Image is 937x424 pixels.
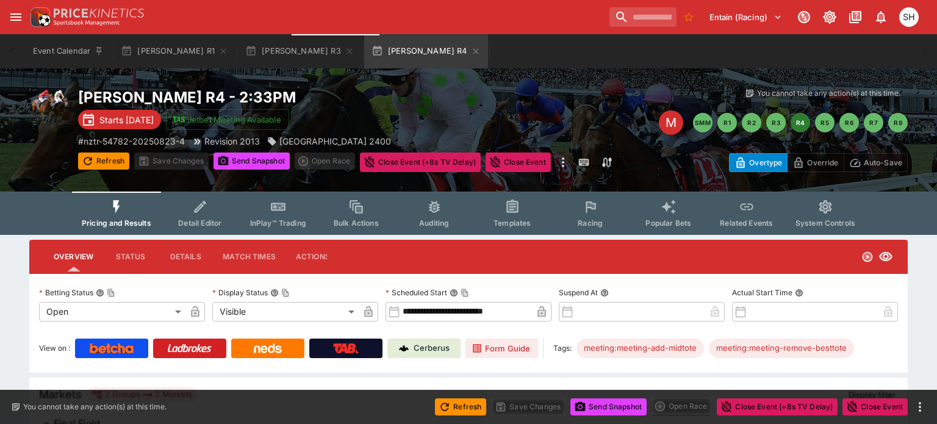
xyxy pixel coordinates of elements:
p: Overtype [749,156,782,169]
button: Documentation [844,6,866,28]
svg: Open [861,251,874,263]
button: Connected to PK [793,6,815,28]
p: Revision 2013 [204,135,260,148]
div: Open [39,302,185,322]
img: Ladbrokes [167,343,212,353]
p: You cannot take any action(s) at this time. [23,401,167,412]
button: Suspend At [600,289,609,297]
div: Start From [729,153,908,172]
button: more [913,400,927,414]
div: Edit Meeting [659,110,683,135]
h5: Markets [39,387,82,401]
p: Override [807,156,838,169]
button: Refresh [435,398,486,415]
p: Starts [DATE] [99,113,154,126]
button: Close Event (+8s TV Delay) [360,153,481,172]
button: SMM [693,113,713,132]
span: meeting:meeting-remove-besttote [709,342,854,354]
button: R5 [815,113,835,132]
button: Send Snapshot [214,153,290,170]
button: Copy To Clipboard [461,289,469,297]
div: split button [295,153,355,170]
button: Overview [44,242,103,271]
span: Racing [578,218,603,228]
span: meeting:meeting-add-midtote [576,342,704,354]
p: Actual Start Time [732,287,792,298]
img: PriceKinetics [54,9,144,18]
span: InPlay™ Trading [250,218,306,228]
button: Jetbet Meeting Available [166,109,289,130]
button: Copy To Clipboard [107,289,115,297]
span: Auditing [419,218,449,228]
img: horse_racing.png [29,88,68,127]
button: more [556,153,570,172]
img: TabNZ [333,343,359,353]
button: Notifications [870,6,892,28]
div: Event type filters [72,192,865,235]
div: Stephen Hunt [899,7,919,27]
button: R6 [839,113,859,132]
label: View on : [39,339,70,358]
button: Close Event [486,153,551,172]
button: Event Calendar [26,34,111,68]
button: Actions [285,242,340,271]
button: Scheduled StartCopy To Clipboard [450,289,458,297]
button: Display filter [841,385,903,404]
button: Stephen Hunt [896,4,922,31]
a: Form Guide [465,339,538,358]
button: Override [787,153,844,172]
button: Actual Start Time [795,289,803,297]
button: [PERSON_NAME] R4 [364,34,488,68]
img: jetbet-logo.svg [173,113,185,126]
button: Close Event [842,398,908,415]
div: 2 Groups 2 Markets [92,387,193,402]
button: R2 [742,113,761,132]
button: Betting StatusCopy To Clipboard [96,289,104,297]
span: System Controls [795,218,855,228]
button: No Bookmarks [679,7,698,27]
button: R3 [766,113,786,132]
svg: Visible [878,250,893,264]
img: Cerberus [399,343,409,353]
button: Match Times [213,242,285,271]
button: Refresh [78,153,129,170]
div: OCEAN PARK 2400 [267,135,391,148]
button: Close Event (+8s TV Delay) [717,398,838,415]
p: Copy To Clipboard [78,135,185,148]
a: Cerberus [387,339,461,358]
div: Visible [212,302,359,322]
button: R1 [717,113,737,132]
h2: Copy To Clipboard [78,88,493,107]
button: Status [103,242,158,271]
p: Suspend At [559,287,598,298]
span: Popular Bets [645,218,691,228]
button: Select Tenant [702,7,789,27]
p: Scheduled Start [386,287,447,298]
p: You cannot take any action(s) at this time. [757,88,900,99]
p: Display Status [212,287,268,298]
span: Bulk Actions [334,218,379,228]
span: Detail Editor [178,218,221,228]
button: Toggle light/dark mode [819,6,841,28]
img: PriceKinetics Logo [27,5,51,29]
button: Copy To Clipboard [281,289,290,297]
button: R4 [791,113,810,132]
button: Overtype [729,153,788,172]
button: R7 [864,113,883,132]
button: [PERSON_NAME] R3 [238,34,362,68]
img: Neds [254,343,281,353]
p: Betting Status [39,287,93,298]
button: R8 [888,113,908,132]
img: Betcha [90,343,134,353]
input: search [609,7,677,27]
button: Send Snapshot [570,398,647,415]
nav: pagination navigation [693,113,908,132]
div: split button [652,398,712,415]
div: Betting Target: cerberus [576,339,704,358]
button: Display StatusCopy To Clipboard [270,289,279,297]
button: Details [158,242,213,271]
button: [PERSON_NAME] R1 [113,34,235,68]
span: Related Events [720,218,773,228]
div: Betting Target: cerberus [709,339,854,358]
button: Auto-Save [844,153,908,172]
